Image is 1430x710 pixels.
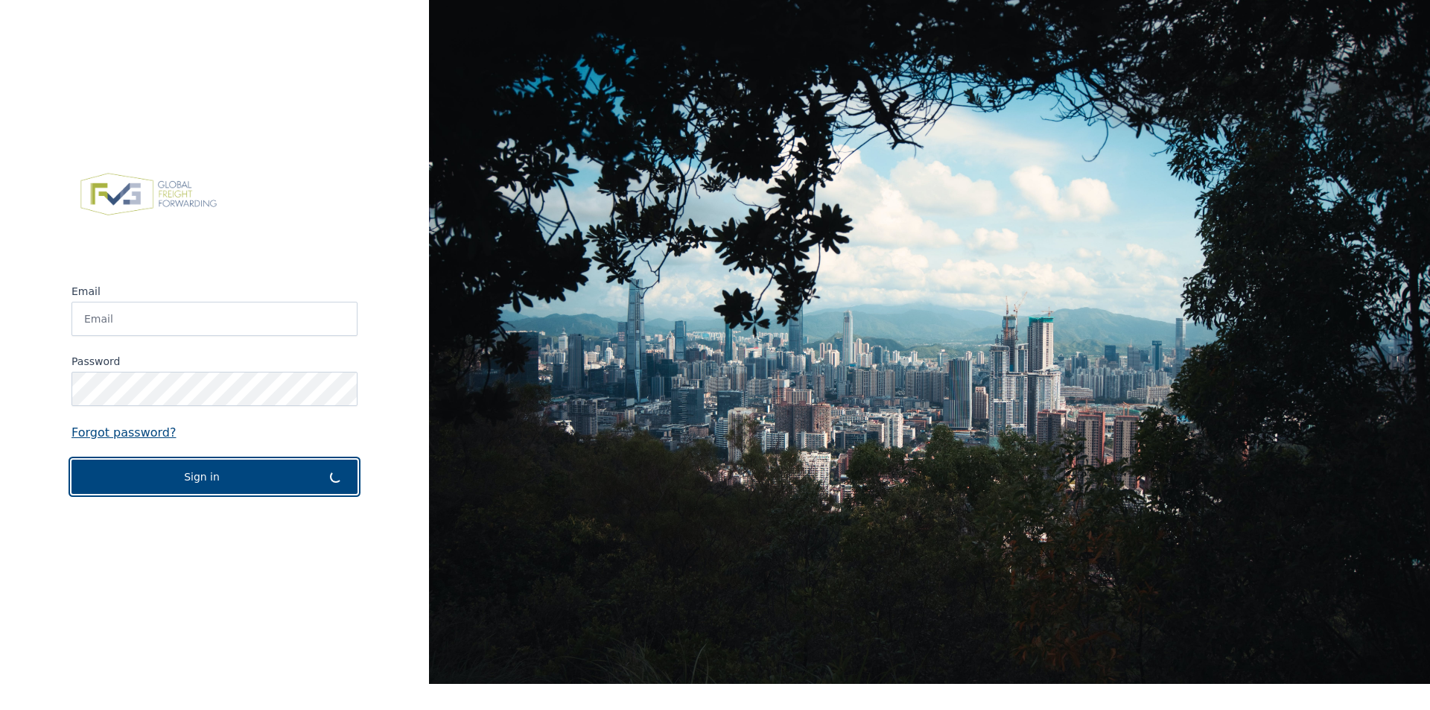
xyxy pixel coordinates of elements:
[71,460,357,494] button: Sign in
[71,354,357,369] label: Password
[71,424,357,442] a: Forgot password?
[71,302,357,336] input: Email
[71,284,357,299] label: Email
[71,165,226,224] img: FVG - Global freight forwarding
